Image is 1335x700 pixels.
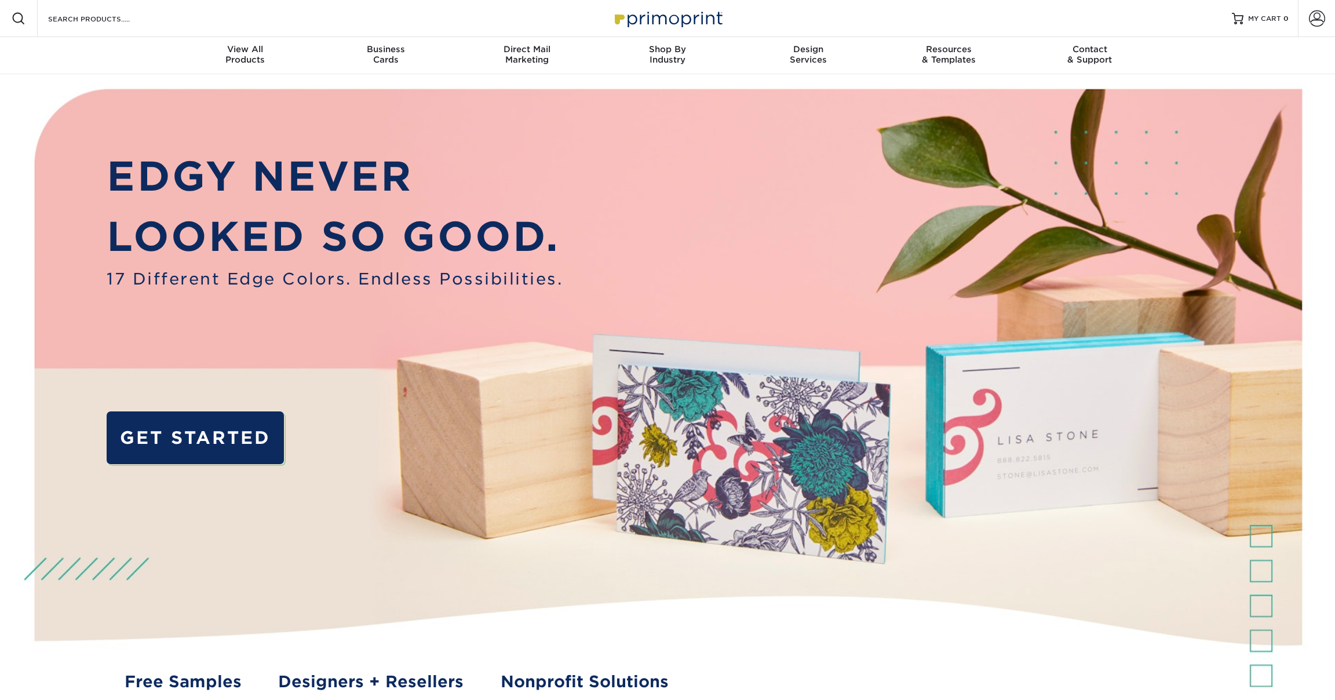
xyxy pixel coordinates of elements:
[175,44,316,65] div: Products
[107,411,284,464] a: GET STARTED
[738,37,878,74] a: DesignServices
[878,37,1019,74] a: Resources& Templates
[107,207,563,267] p: LOOKED SO GOOD.
[316,37,457,74] a: BusinessCards
[107,147,563,207] p: EDGY NEVER
[47,12,160,25] input: SEARCH PRODUCTS.....
[1248,14,1281,24] span: MY CART
[278,670,464,694] a: Designers + Resellers
[125,670,242,694] a: Free Samples
[597,44,738,65] div: Industry
[175,44,316,54] span: View All
[457,44,597,54] span: Direct Mail
[316,44,457,54] span: Business
[597,44,738,54] span: Shop By
[738,44,878,54] span: Design
[1019,44,1160,54] span: Contact
[457,37,597,74] a: Direct MailMarketing
[1019,37,1160,74] a: Contact& Support
[738,44,878,65] div: Services
[457,44,597,65] div: Marketing
[878,44,1019,65] div: & Templates
[107,267,563,291] span: 17 Different Edge Colors. Endless Possibilities.
[878,44,1019,54] span: Resources
[1283,14,1289,23] span: 0
[597,37,738,74] a: Shop ByIndustry
[610,6,725,31] img: Primoprint
[316,44,457,65] div: Cards
[175,37,316,74] a: View AllProducts
[501,670,669,694] a: Nonprofit Solutions
[1019,44,1160,65] div: & Support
